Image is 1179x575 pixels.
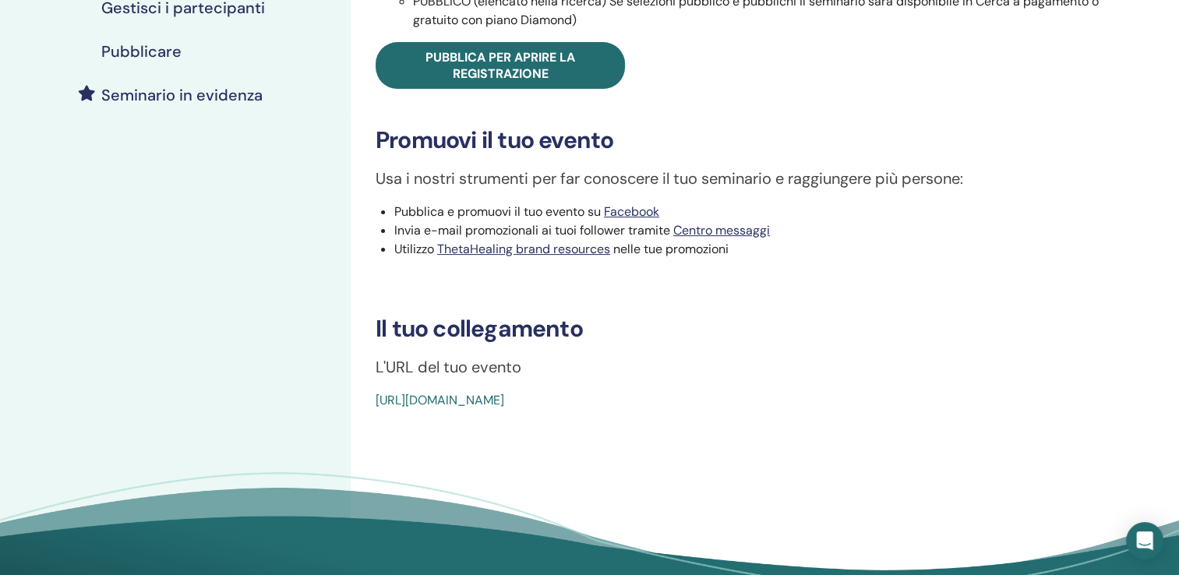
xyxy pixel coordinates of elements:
[376,355,1112,379] p: L'URL del tuo evento
[376,126,1112,154] h3: Promuovi il tuo evento
[394,203,1112,221] li: Pubblica e promuovi il tuo evento su
[604,203,659,220] a: Facebook
[437,241,610,257] a: ThetaHealing brand resources
[394,221,1112,240] li: Invia e-mail promozionali ai tuoi follower tramite
[425,49,575,82] span: Pubblica per aprire la registrazione
[376,167,1112,190] p: Usa i nostri strumenti per far conoscere il tuo seminario e raggiungere più persone:
[376,42,625,89] a: Pubblica per aprire la registrazione
[394,240,1112,259] li: Utilizzo nelle tue promozioni
[376,315,1112,343] h3: Il tuo collegamento
[101,86,263,104] h4: Seminario in evidenza
[673,222,770,238] a: Centro messaggi
[376,392,504,408] a: [URL][DOMAIN_NAME]
[1126,522,1163,559] div: Open Intercom Messenger
[101,42,182,61] h4: Pubblicare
